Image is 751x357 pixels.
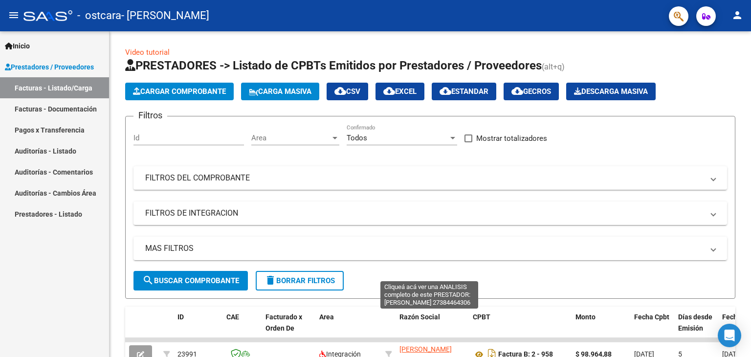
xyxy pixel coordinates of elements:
[315,307,381,350] datatable-header-cell: Area
[383,85,395,97] mat-icon: cloud_download
[125,83,234,100] button: Cargar Comprobante
[133,166,727,190] mat-expansion-panel-header: FILTROS DEL COMPROBANTE
[265,313,302,332] span: Facturado x Orden De
[383,87,417,96] span: EXCEL
[572,307,630,350] datatable-header-cell: Monto
[678,313,712,332] span: Días desde Emisión
[145,208,704,219] mat-panel-title: FILTROS DE INTEGRACION
[145,243,704,254] mat-panel-title: MAS FILTROS
[542,62,565,71] span: (alt+q)
[142,274,154,286] mat-icon: search
[440,87,488,96] span: Estandar
[133,87,226,96] span: Cargar Comprobante
[133,201,727,225] mat-expansion-panel-header: FILTROS DE INTEGRACION
[396,307,469,350] datatable-header-cell: Razón Social
[566,83,656,100] button: Descarga Masiva
[440,85,451,97] mat-icon: cloud_download
[731,9,743,21] mat-icon: person
[634,313,669,321] span: Fecha Cpbt
[251,134,331,142] span: Area
[262,307,315,350] datatable-header-cell: Facturado x Orden De
[145,173,704,183] mat-panel-title: FILTROS DEL COMPROBANTE
[8,9,20,21] mat-icon: menu
[133,271,248,290] button: Buscar Comprobante
[399,345,452,353] span: [PERSON_NAME]
[77,5,121,26] span: - ostcara
[265,274,276,286] mat-icon: delete
[133,109,167,122] h3: Filtros
[674,307,718,350] datatable-header-cell: Días desde Emisión
[142,276,239,285] span: Buscar Comprobante
[511,87,551,96] span: Gecros
[5,62,94,72] span: Prestadores / Proveedores
[265,276,335,285] span: Borrar Filtros
[174,307,222,350] datatable-header-cell: ID
[718,324,741,347] div: Open Intercom Messenger
[469,307,572,350] datatable-header-cell: CPBT
[476,133,547,144] span: Mostrar totalizadores
[125,59,542,72] span: PRESTADORES -> Listado de CPBTs Emitidos por Prestadores / Proveedores
[5,41,30,51] span: Inicio
[256,271,344,290] button: Borrar Filtros
[566,83,656,100] app-download-masive: Descarga masiva de comprobantes (adjuntos)
[630,307,674,350] datatable-header-cell: Fecha Cpbt
[133,237,727,260] mat-expansion-panel-header: MAS FILTROS
[399,313,440,321] span: Razón Social
[241,83,319,100] button: Carga Masiva
[504,83,559,100] button: Gecros
[722,313,750,332] span: Fecha Recibido
[125,48,170,57] a: Video tutorial
[177,313,184,321] span: ID
[432,83,496,100] button: Estandar
[473,313,490,321] span: CPBT
[375,83,424,100] button: EXCEL
[334,85,346,97] mat-icon: cloud_download
[249,87,311,96] span: Carga Masiva
[347,134,367,142] span: Todos
[511,85,523,97] mat-icon: cloud_download
[121,5,209,26] span: - [PERSON_NAME]
[327,83,368,100] button: CSV
[334,87,360,96] span: CSV
[222,307,262,350] datatable-header-cell: CAE
[575,313,596,321] span: Monto
[319,313,334,321] span: Area
[226,313,239,321] span: CAE
[574,87,648,96] span: Descarga Masiva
